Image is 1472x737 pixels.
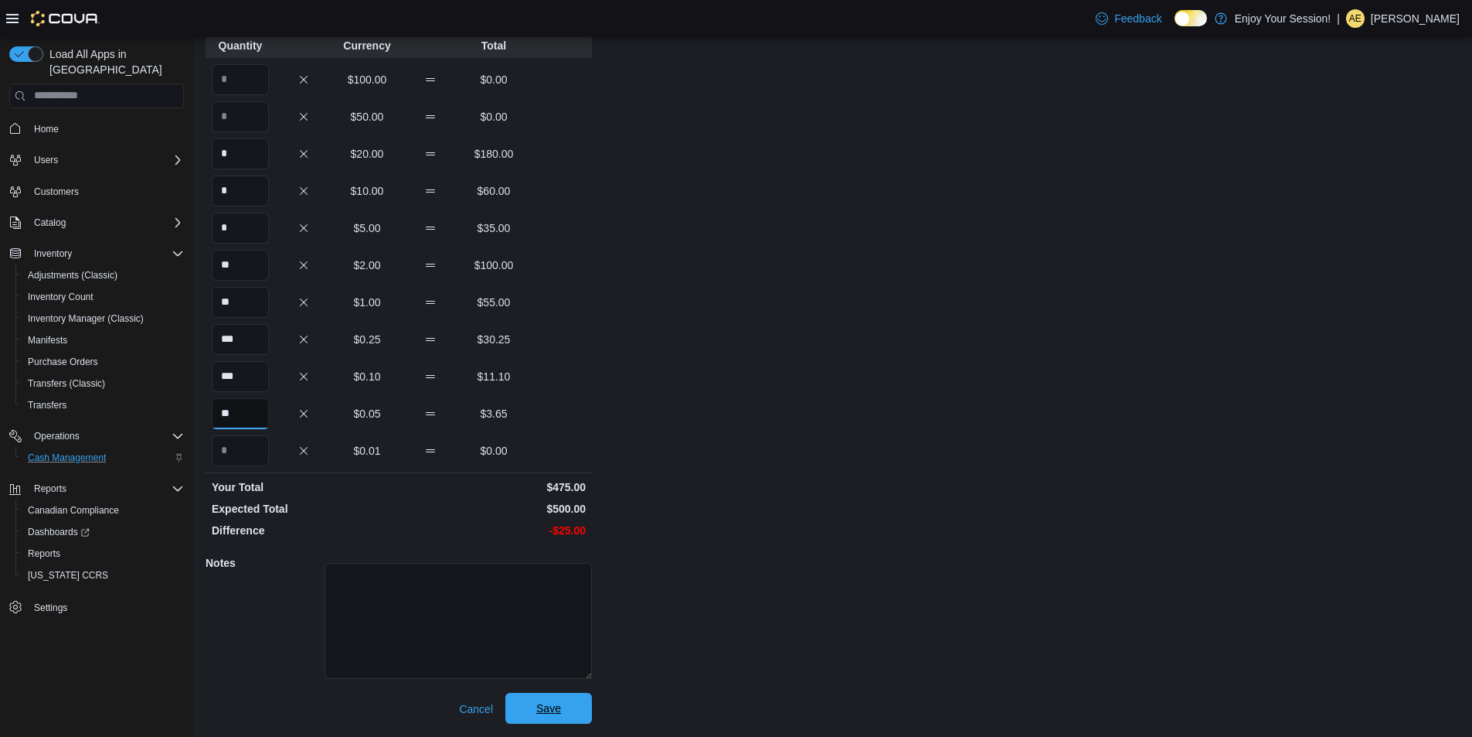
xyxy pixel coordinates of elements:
button: Settings [3,595,190,618]
button: Adjustments (Classic) [15,264,190,286]
input: Quantity [212,138,269,169]
span: Transfers (Classic) [22,374,184,393]
p: Difference [212,523,396,538]
span: Reports [34,483,66,495]
a: Adjustments (Classic) [22,266,124,285]
span: Inventory [28,244,184,263]
input: Quantity [212,101,269,132]
input: Quantity [212,324,269,355]
div: Alana Edgington [1346,9,1365,28]
button: Transfers (Classic) [15,373,190,394]
p: Enjoy Your Session! [1235,9,1331,28]
h5: Notes [206,548,321,578]
input: Quantity [212,361,269,392]
span: Users [34,154,58,166]
p: $30.25 [465,332,522,347]
button: Manifests [15,329,190,351]
p: $500.00 [402,501,586,517]
p: $20.00 [338,146,396,162]
span: Home [34,123,59,135]
span: Feedback [1114,11,1161,26]
span: Manifests [28,334,67,346]
button: Reports [15,543,190,565]
span: Catalog [34,217,66,229]
span: Reports [22,544,184,563]
a: [US_STATE] CCRS [22,566,114,585]
a: Inventory Manager (Classic) [22,309,150,328]
button: [US_STATE] CCRS [15,565,190,586]
p: $475.00 [402,479,586,495]
span: Cancel [459,701,493,717]
p: Currency [338,38,396,53]
button: Inventory Count [15,286,190,308]
p: $5.00 [338,220,396,236]
button: Reports [3,478,190,500]
input: Quantity [212,287,269,318]
button: Inventory [28,244,78,263]
a: Dashboards [22,523,96,541]
span: Adjustments (Classic) [28,269,117,281]
span: Home [28,119,184,138]
p: $180.00 [465,146,522,162]
p: $0.01 [338,443,396,459]
p: -$25.00 [402,523,586,538]
img: Cova [31,11,100,26]
button: Save [505,693,592,724]
span: Inventory Manager (Classic) [28,312,144,325]
span: Canadian Compliance [22,501,184,520]
p: $55.00 [465,295,522,310]
span: Load All Apps in [GEOGRAPHIC_DATA] [43,46,184,77]
button: Operations [3,425,190,447]
button: Catalog [3,212,190,234]
a: Reports [22,544,66,563]
button: Canadian Compliance [15,500,190,521]
span: Operations [34,430,80,442]
span: Cash Management [22,449,184,467]
input: Quantity [212,64,269,95]
p: $0.05 [338,406,396,421]
button: Cash Management [15,447,190,469]
span: Washington CCRS [22,566,184,585]
span: AE [1349,9,1362,28]
button: Users [3,149,190,171]
button: Customers [3,180,190,203]
p: $0.00 [465,109,522,125]
button: Users [28,151,64,169]
p: Expected Total [212,501,396,517]
span: Settings [28,597,184,616]
input: Quantity [212,398,269,429]
a: Purchase Orders [22,353,104,371]
span: Transfers [22,396,184,415]
nav: Complex example [9,111,184,659]
span: Reports [28,479,184,498]
button: Purchase Orders [15,351,190,373]
span: Settings [34,602,67,614]
span: Purchase Orders [22,353,184,371]
button: Reports [28,479,73,498]
p: $35.00 [465,220,522,236]
p: Quantity [212,38,269,53]
span: Save [536,701,561,716]
a: Cash Management [22,449,112,467]
span: Dashboards [22,523,184,541]
input: Quantity [212,213,269,244]
button: Catalog [28,213,72,232]
span: Users [28,151,184,169]
p: $100.00 [338,72,396,87]
p: Total [465,38,522,53]
button: Cancel [453,694,499,725]
a: Home [28,120,65,138]
p: $100.00 [465,258,522,273]
p: $10.00 [338,183,396,199]
span: Dashboards [28,526,90,538]
span: Cash Management [28,452,106,464]
span: Transfers (Classic) [28,377,105,390]
a: Inventory Count [22,288,100,306]
span: Inventory Count [28,291,93,303]
span: Adjustments (Classic) [22,266,184,285]
p: $0.10 [338,369,396,384]
input: Quantity [212,435,269,466]
span: Operations [28,427,184,445]
input: Quantity [212,176,269,206]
